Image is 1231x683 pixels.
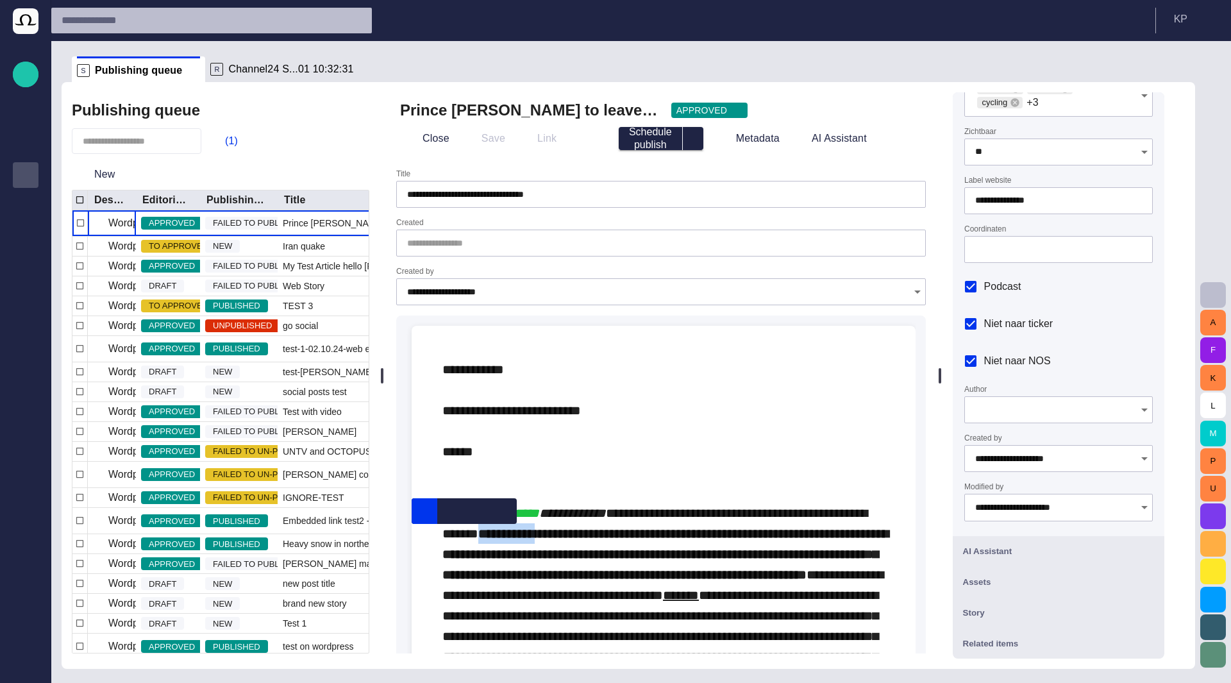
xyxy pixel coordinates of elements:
label: Created [396,217,424,228]
span: APPROVED [141,260,203,273]
span: Prince William to leave the military [283,217,464,230]
span: DRAFT [141,618,184,630]
span: Iran quake [283,240,325,253]
button: select publish option [683,127,703,150]
button: AI Assistant [789,127,871,150]
span: social posts test [283,385,347,398]
span: Editorial Admin [18,373,33,388]
button: Schedule publish [619,127,683,150]
div: SPublishing queue [72,56,205,82]
span: NEW [205,598,240,611]
span: TEST 3 [283,299,313,312]
span: Media-test with filter [18,270,33,285]
button: New [72,163,138,186]
button: U [1200,476,1226,502]
span: FAILED TO PUBLISH [205,280,301,292]
p: Wordpress Reunion [108,341,199,357]
span: NEW [205,385,240,398]
p: Wordpress Reunion [108,444,199,459]
span: Publishing queue KKK [18,193,33,208]
span: APPROVED [141,405,203,418]
span: Story folders [18,142,33,157]
p: Wordpress Reunion [108,596,199,611]
p: Wordpress Reunion [108,490,199,505]
button: Open [1135,450,1153,468]
p: Wordpress Reunion [108,467,199,482]
p: Publishing queue KKK [18,193,33,206]
label: Coordinaten [964,224,1006,235]
div: cycling [977,97,1023,108]
p: Wordpress Reunion [108,536,199,552]
span: Administration [18,244,33,260]
span: FAILED TO UN-PUBLISH [205,491,315,504]
p: Wordpress Reunion [108,318,199,333]
div: [URL][DOMAIN_NAME] [13,393,38,419]
div: Publishing status [206,194,267,207]
span: APPROVED [141,538,203,551]
button: P [1200,448,1226,474]
span: Channel24 S...01 10:32:31 [228,63,353,76]
button: L [1200,392,1226,418]
button: APPROVED [671,103,748,118]
span: APPROVED [141,319,203,332]
button: Open [1135,401,1153,419]
div: [PERSON_NAME]'s media (playout) [13,291,38,316]
button: AI Assistant [953,536,1164,567]
span: +3 [1026,97,1038,108]
span: APPROVED [141,558,203,571]
div: Title [284,194,306,207]
button: K [1200,365,1226,391]
span: Social Media [18,347,33,362]
span: My OctopusX [18,321,33,337]
span: Mueller may be poised to lift the lid of his investigation [283,557,473,570]
span: brand new story [283,597,347,610]
span: Story [963,608,985,618]
label: Label website [964,174,1011,185]
p: Wordpress Reunion [108,639,199,654]
p: Wordpress Reunion [108,298,199,314]
p: Wordpress Reunion [108,258,199,274]
div: conflict [977,83,1023,94]
button: F [1200,337,1226,363]
span: APPROVED [141,515,203,528]
p: Media [18,219,33,232]
p: Wordpress Reunion [108,616,199,631]
span: Houston could see 10 more inches of rain tonight as Harvey p [283,468,473,481]
span: Embedded link test2 - DJ - 24.09.24 [283,514,419,527]
span: Octopus [18,450,33,465]
h2: Prince William to leave the military [400,100,661,121]
div: AI Assistant [13,419,38,444]
p: AI Assistant [18,424,33,437]
span: PUBLISHED [205,641,268,653]
span: DRAFT [141,366,184,378]
img: Octopus News Room [13,8,38,34]
span: test-adam [283,366,374,378]
div: Button group with publish options [619,127,703,150]
label: Zichtbaar [964,126,996,137]
span: DRAFT [141,385,184,398]
span: My Test Article hello dolly [283,260,438,273]
p: [URL][DOMAIN_NAME] [18,398,33,411]
span: UNPUBLISHED [205,319,280,332]
span: PUBLISHED [205,538,268,551]
span: NEW [205,618,240,630]
span: IGNORE-TEST [283,491,344,504]
span: Test with video [283,405,342,418]
label: Title [396,169,410,180]
span: Related items [963,639,1019,648]
span: APPROVED [141,491,203,504]
button: Open [909,283,926,301]
span: cycling [977,96,1013,109]
span: FAILED TO UN-PUBLISH [205,445,315,458]
p: Wordpress Reunion [108,278,199,294]
span: TO APPROVE [141,299,210,312]
p: Story folders [18,142,33,155]
span: new post title [283,577,335,590]
p: Editorial Admin [18,373,33,385]
span: test-1-02.10.24-web embedded link [283,342,423,355]
p: Wordpress Reunion [108,424,199,439]
p: Wordpress Reunion [108,215,199,231]
span: APPROVED [141,641,203,653]
p: My OctopusX [18,321,33,334]
div: RChannel24 S...01 10:32:31 [205,56,376,82]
